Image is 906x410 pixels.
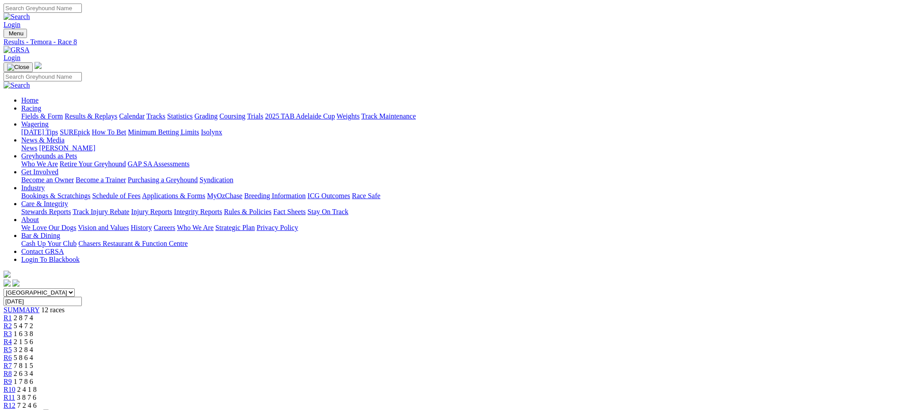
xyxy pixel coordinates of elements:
[39,144,95,152] a: [PERSON_NAME]
[21,184,45,192] a: Industry
[265,112,335,120] a: 2025 TAB Adelaide Cup
[4,322,12,330] a: R2
[273,208,306,215] a: Fact Sheets
[21,240,894,248] div: Bar & Dining
[17,402,37,409] span: 7 2 4 6
[21,192,90,199] a: Bookings & Scratchings
[21,144,37,152] a: News
[21,112,63,120] a: Fields & Form
[21,208,894,216] div: Care & Integrity
[4,338,12,345] a: R4
[4,13,30,21] img: Search
[4,4,82,13] input: Search
[21,200,68,207] a: Care & Integrity
[224,208,272,215] a: Rules & Policies
[4,29,27,38] button: Toggle navigation
[215,224,255,231] a: Strategic Plan
[4,378,12,385] a: R9
[307,208,348,215] a: Stay On Track
[4,362,12,369] span: R7
[35,62,42,69] img: logo-grsa-white.png
[21,160,58,168] a: Who We Are
[21,128,58,136] a: [DATE] Tips
[21,240,77,247] a: Cash Up Your Club
[195,112,218,120] a: Grading
[14,314,33,322] span: 2 8 7 4
[78,224,129,231] a: Vision and Values
[4,314,12,322] span: R1
[337,112,360,120] a: Weights
[4,46,30,54] img: GRSA
[4,394,15,401] a: R11
[307,192,350,199] a: ICG Outcomes
[78,240,188,247] a: Chasers Restaurant & Function Centre
[200,176,233,184] a: Syndication
[21,136,65,144] a: News & Media
[131,208,172,215] a: Injury Reports
[219,112,246,120] a: Coursing
[4,297,82,306] input: Select date
[21,192,894,200] div: Industry
[21,96,38,104] a: Home
[177,224,214,231] a: Who We Are
[128,176,198,184] a: Purchasing a Greyhound
[9,30,23,37] span: Menu
[167,112,193,120] a: Statistics
[244,192,306,199] a: Breeding Information
[14,322,33,330] span: 5 4 7 2
[14,354,33,361] span: 5 8 6 4
[4,346,12,353] span: R5
[60,128,90,136] a: SUREpick
[21,224,76,231] a: We Love Our Dogs
[4,38,894,46] a: Results - Temora - Race 8
[21,152,77,160] a: Greyhounds as Pets
[4,330,12,337] span: R3
[92,128,127,136] a: How To Bet
[76,176,126,184] a: Become a Trainer
[21,224,894,232] div: About
[128,160,190,168] a: GAP SA Assessments
[21,104,41,112] a: Racing
[73,208,129,215] a: Track Injury Rebate
[21,176,894,184] div: Get Involved
[119,112,145,120] a: Calendar
[4,386,15,393] a: R10
[21,112,894,120] div: Racing
[14,378,33,385] span: 1 7 8 6
[14,362,33,369] span: 7 8 1 5
[154,224,175,231] a: Careers
[21,256,80,263] a: Login To Blackbook
[14,346,33,353] span: 3 2 8 4
[4,402,15,409] a: R12
[21,248,64,255] a: Contact GRSA
[207,192,242,199] a: MyOzChase
[4,354,12,361] a: R6
[12,280,19,287] img: twitter.svg
[4,54,20,61] a: Login
[4,62,33,72] button: Toggle navigation
[146,112,165,120] a: Tracks
[21,120,49,128] a: Wagering
[201,128,222,136] a: Isolynx
[142,192,205,199] a: Applications & Forms
[4,271,11,278] img: logo-grsa-white.png
[4,21,20,28] a: Login
[92,192,140,199] a: Schedule of Fees
[257,224,298,231] a: Privacy Policy
[21,160,894,168] div: Greyhounds as Pets
[4,306,39,314] a: SUMMARY
[4,370,12,377] a: R8
[21,128,894,136] div: Wagering
[21,208,71,215] a: Stewards Reports
[361,112,416,120] a: Track Maintenance
[21,176,74,184] a: Become an Owner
